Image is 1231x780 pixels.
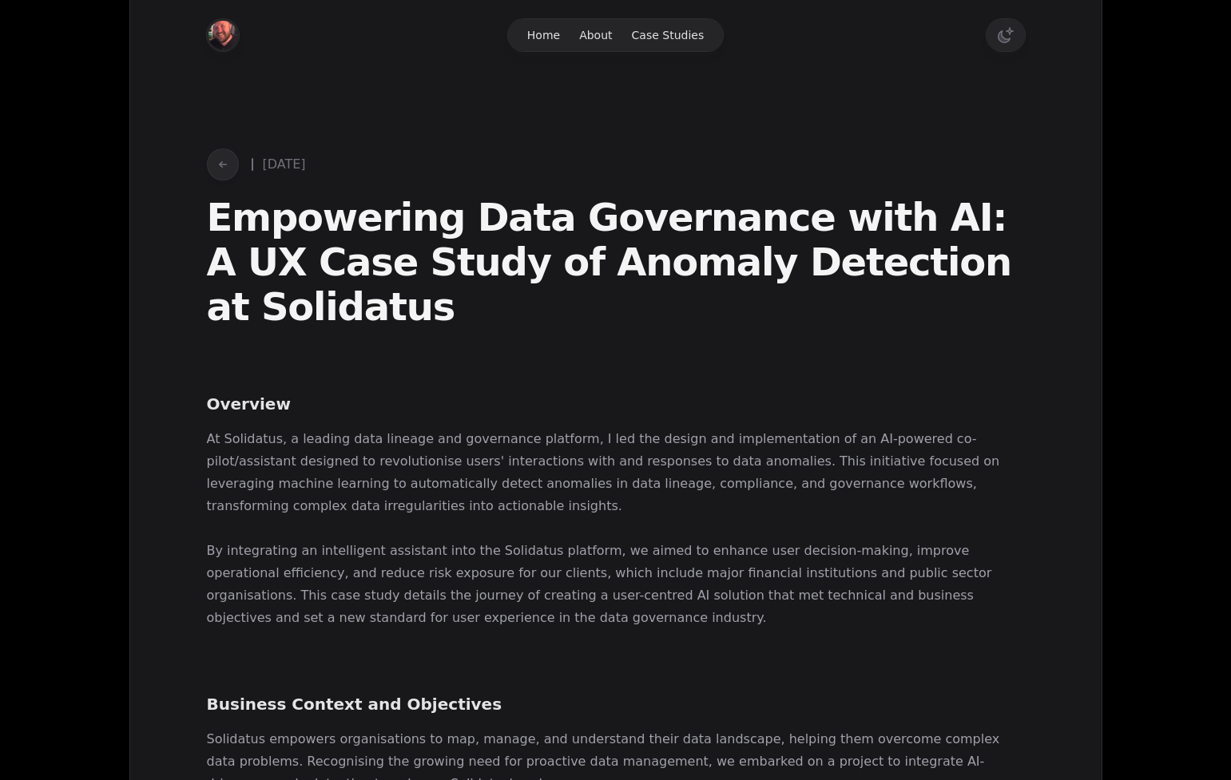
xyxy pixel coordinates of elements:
p: At Solidatus, a leading data lineage and governance platform, I led the design and implementation... [207,428,1025,517]
a: Case Studies [622,19,714,51]
button: Switch to light theme [987,19,1025,51]
a: Home [208,21,237,49]
h2: Overview [207,393,1025,415]
a: About [570,19,621,51]
h1: Empowering Data Governance with AI: A UX Case Study of Anomaly Detection at Solidatus [207,195,1025,329]
span: [DATE] [263,153,306,176]
a: Home [518,19,570,51]
button: Go back to works [207,148,239,180]
p: By integrating an intelligent assistant into the Solidatus platform, we aimed to enhance user dec... [207,540,1025,629]
h2: Business Context and Objectives [207,693,1025,715]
